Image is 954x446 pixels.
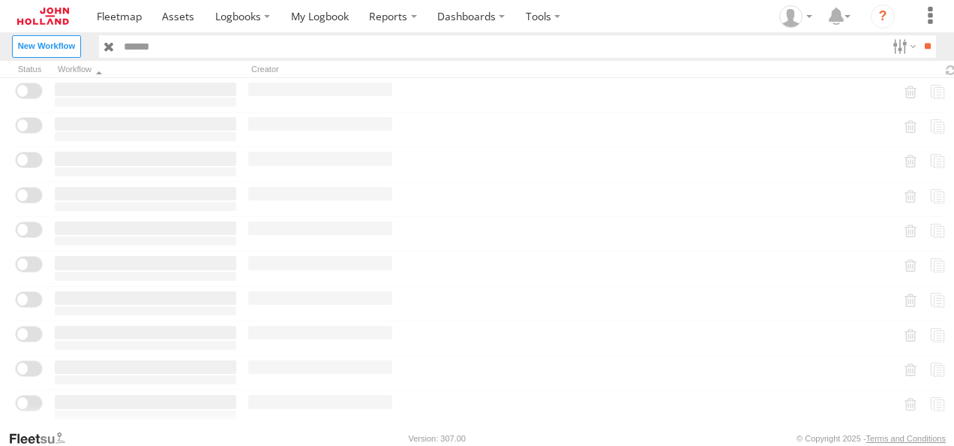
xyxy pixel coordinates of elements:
[8,431,77,446] a: Visit our Website
[796,434,946,443] div: © Copyright 2025 -
[409,434,466,443] div: Version: 307.00
[17,8,69,25] img: jhg-logo.svg
[866,434,946,443] a: Terms and Conditions
[12,35,81,57] label: New Workflow
[245,61,395,77] div: Creator
[886,35,919,57] label: Search Filter Options
[774,5,817,28] div: Adam Dippie
[52,61,239,77] div: Workflow
[871,5,895,29] i: ?
[12,61,46,77] div: Status
[4,4,82,29] a: Return to Dashboard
